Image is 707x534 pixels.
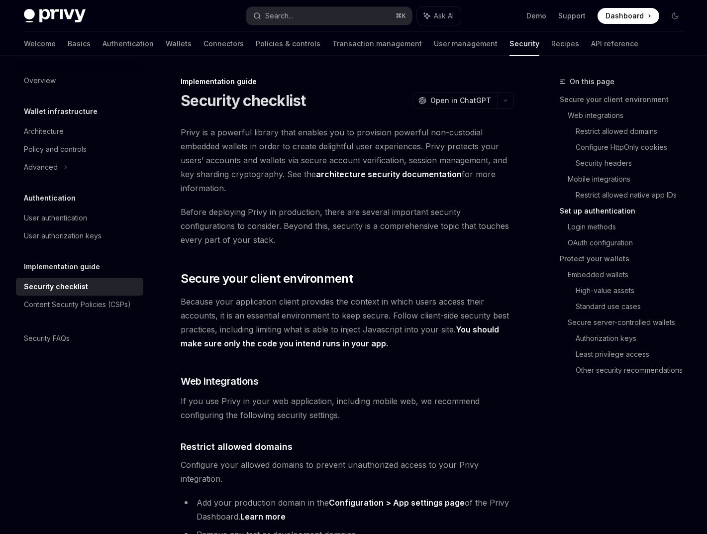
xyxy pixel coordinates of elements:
a: Security headers [576,155,691,171]
a: Overview [16,72,143,90]
span: ⌘ K [396,12,406,20]
a: Support [558,11,586,21]
a: OAuth configuration [568,235,691,251]
a: Restrict allowed native app IDs [576,187,691,203]
a: Protect your wallets [560,251,691,267]
a: Secure your client environment [560,92,691,107]
span: Because your application client provides the context in which users access their accounts, it is ... [181,295,514,350]
a: Connectors [203,32,244,56]
a: Set up authentication [560,203,691,219]
a: Demo [526,11,546,21]
a: Learn more [240,512,286,522]
img: dark logo [24,9,86,23]
div: Advanced [24,161,58,173]
a: Security FAQs [16,329,143,347]
div: Architecture [24,125,64,137]
span: Privy is a powerful library that enables you to provision powerful non-custodial embedded wallets... [181,125,514,195]
div: User authorization keys [24,230,101,242]
span: Secure your client environment [181,271,353,287]
a: Policies & controls [256,32,320,56]
a: Embedded wallets [568,267,691,283]
a: User authorization keys [16,227,143,245]
a: Welcome [24,32,56,56]
span: Before deploying Privy in production, there are several important security configurations to cons... [181,205,514,247]
div: Content Security Policies (CSPs) [24,299,131,311]
a: User management [434,32,498,56]
a: Basics [68,32,91,56]
a: architecture security documentation [316,169,462,180]
h5: Implementation guide [24,261,100,273]
a: Other security recommendations [576,362,691,378]
li: Add your production domain in the of the Privy Dashboard. [181,496,514,524]
a: Policy and controls [16,140,143,158]
a: Content Security Policies (CSPs) [16,296,143,314]
a: Login methods [568,219,691,235]
span: If you use Privy in your web application, including mobile web, we recommend configuring the foll... [181,394,514,422]
span: Configure your allowed domains to prevent unauthorized access to your Privy integration. [181,458,514,486]
a: Restrict allowed domains [576,123,691,139]
a: Configuration > App settings page [329,498,465,508]
a: Wallets [166,32,192,56]
div: Overview [24,75,56,87]
h5: Authentication [24,192,76,204]
a: Configure HttpOnly cookies [576,139,691,155]
a: High-value assets [576,283,691,299]
a: Authentication [102,32,154,56]
h5: Wallet infrastructure [24,106,98,117]
div: Implementation guide [181,77,514,87]
a: Dashboard [598,8,659,24]
a: Recipes [551,32,579,56]
a: User authentication [16,209,143,227]
a: Web integrations [568,107,691,123]
a: Mobile integrations [568,171,691,187]
span: Web integrations [181,374,258,388]
div: Security checklist [24,281,88,293]
a: Standard use cases [576,299,691,315]
span: Ask AI [434,11,454,21]
span: Open in ChatGPT [430,96,491,106]
button: Open in ChatGPT [412,92,497,109]
a: Least privilege access [576,346,691,362]
span: Dashboard [606,11,644,21]
button: Ask AI [417,7,461,25]
span: On this page [570,76,614,88]
div: Search... [265,10,293,22]
a: Transaction management [332,32,422,56]
span: Restrict allowed domains [181,440,293,453]
div: Policy and controls [24,143,87,155]
button: Search...⌘K [246,7,412,25]
a: Secure server-controlled wallets [568,315,691,330]
h1: Security checklist [181,92,306,109]
a: Architecture [16,122,143,140]
a: Security [509,32,539,56]
a: API reference [591,32,638,56]
button: Toggle dark mode [667,8,683,24]
a: Security checklist [16,278,143,296]
div: Security FAQs [24,332,70,344]
div: User authentication [24,212,87,224]
a: Authorization keys [576,330,691,346]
